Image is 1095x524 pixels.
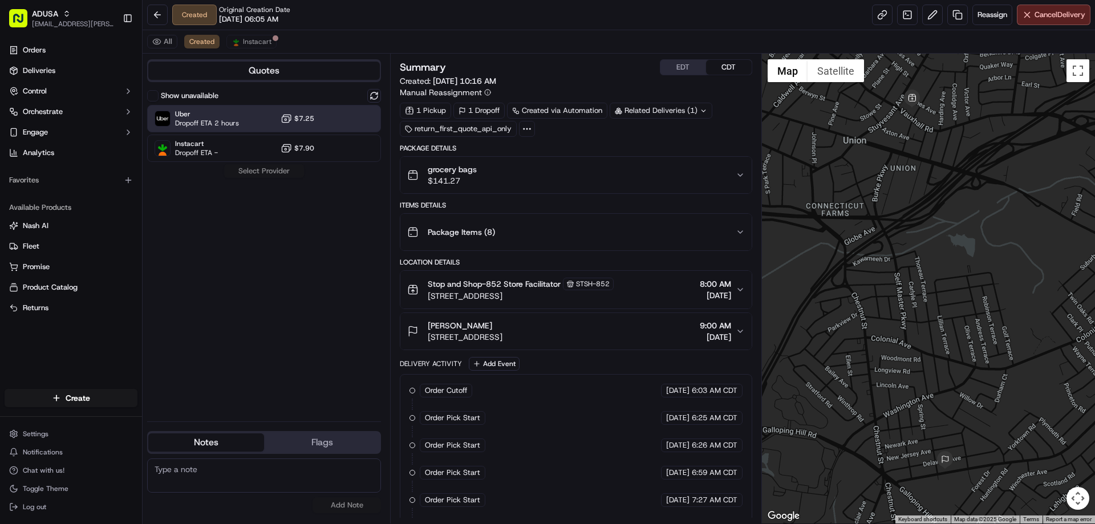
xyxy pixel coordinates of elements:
[433,76,496,86] span: [DATE] 10:16 AM
[5,444,137,460] button: Notifications
[660,60,706,75] button: EDT
[428,331,502,343] span: [STREET_ADDRESS]
[428,164,477,175] span: grocery bags
[23,45,46,55] span: Orders
[400,121,517,137] div: return_first_quote_api_only
[5,481,137,497] button: Toggle Theme
[1066,59,1089,82] button: Toggle fullscreen view
[219,5,290,14] span: Original Creation Date
[700,278,731,290] span: 8:00 AM
[428,226,495,238] span: Package Items ( 8 )
[400,271,751,308] button: Stop and Shop-852 Store FacilitatorSTSH-852[STREET_ADDRESS]8:00 AM[DATE]
[5,499,137,515] button: Log out
[400,201,752,210] div: Items Details
[666,413,690,423] span: [DATE]
[5,41,137,59] a: Orders
[5,62,137,80] a: Deliveries
[148,433,264,452] button: Notes
[11,11,34,34] img: Nash
[161,91,218,101] label: Show unavailable
[5,278,137,296] button: Product Catalog
[23,502,46,511] span: Log out
[23,107,63,117] span: Orchestrate
[23,66,55,76] span: Deliveries
[1035,10,1085,20] span: Cancel Delivery
[294,114,314,123] span: $7.25
[23,448,63,457] span: Notifications
[400,214,751,250] button: Package Items (8)
[32,19,113,29] button: [EMAIL_ADDRESS][PERSON_NAME][DOMAIN_NAME]
[400,313,751,350] button: [PERSON_NAME][STREET_ADDRESS]9:00 AM[DATE]
[576,279,610,289] span: STSH-852
[23,165,87,177] span: Knowledge Base
[281,113,314,124] button: $7.25
[184,35,220,48] button: Created
[155,141,170,156] img: Instacart
[428,320,492,331] span: [PERSON_NAME]
[9,303,133,313] a: Returns
[155,111,170,126] img: Uber
[23,127,48,137] span: Engage
[428,290,614,302] span: [STREET_ADDRESS]
[954,516,1016,522] span: Map data ©2025 Google
[5,237,137,255] button: Fleet
[400,87,491,98] button: Manual Reassignment
[898,515,947,523] button: Keyboard shortcuts
[23,303,48,313] span: Returns
[11,109,32,129] img: 1736555255976-a54dd68f-1ca7-489b-9aae-adbdc363a1c4
[700,331,731,343] span: [DATE]
[425,495,480,505] span: Order Pick Start
[11,166,21,176] div: 📗
[113,193,138,202] span: Pylon
[400,62,446,72] h3: Summary
[175,148,218,157] span: Dropoff ETA -
[92,161,188,181] a: 💻API Documentation
[9,221,133,231] a: Nash AI
[30,74,205,86] input: Got a question? Start typing here...
[232,37,241,46] img: profile_instacart_ahold_partner.png
[264,433,380,452] button: Flags
[23,241,39,251] span: Fleet
[507,103,607,119] div: Created via Automation
[32,8,58,19] span: ADUSA
[428,278,561,290] span: Stop and Shop-852 Store Facilitator
[7,161,92,181] a: 📗Knowledge Base
[9,262,133,272] a: Promise
[692,495,737,505] span: 7:27 AM CDT
[108,165,183,177] span: API Documentation
[194,112,208,126] button: Start new chat
[453,103,505,119] div: 1 Dropoff
[469,357,520,371] button: Add Event
[400,75,496,87] span: Created:
[425,468,480,478] span: Order Pick Start
[425,413,480,423] span: Order Pick Start
[23,466,64,475] span: Chat with us!
[226,35,277,48] button: Instacart
[400,157,751,193] button: grocery bags$141.27
[23,282,78,293] span: Product Catalog
[5,217,137,235] button: Nash AI
[400,144,752,153] div: Package Details
[66,392,90,404] span: Create
[765,509,802,523] a: Open this area in Google Maps (opens a new window)
[11,46,208,64] p: Welcome 👋
[1066,487,1089,510] button: Map camera controls
[175,139,218,148] span: Instacart
[425,440,480,450] span: Order Pick Start
[5,299,137,317] button: Returns
[5,144,137,162] a: Analytics
[243,37,271,46] span: Instacart
[692,440,737,450] span: 6:26 AM CDT
[23,221,48,231] span: Nash AI
[39,120,144,129] div: We're available if you need us!
[692,468,737,478] span: 6:59 AM CDT
[706,60,752,75] button: CDT
[23,262,50,272] span: Promise
[39,109,187,120] div: Start new chat
[5,103,137,121] button: Orchestrate
[219,14,278,25] span: [DATE] 06:05 AM
[700,290,731,301] span: [DATE]
[978,10,1007,20] span: Reassign
[1023,516,1039,522] a: Terms (opens in new tab)
[175,109,239,119] span: Uber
